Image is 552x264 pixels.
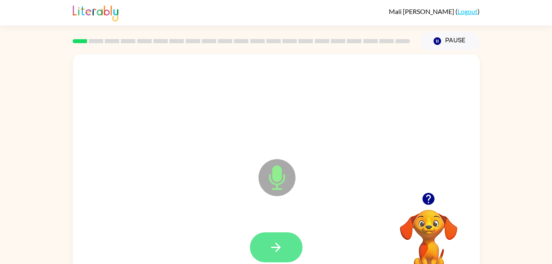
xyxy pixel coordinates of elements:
button: Pause [420,32,480,51]
a: Logout [457,7,478,15]
span: Mali [PERSON_NAME] [389,7,455,15]
img: Literably [73,3,118,21]
div: ( ) [389,7,480,15]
